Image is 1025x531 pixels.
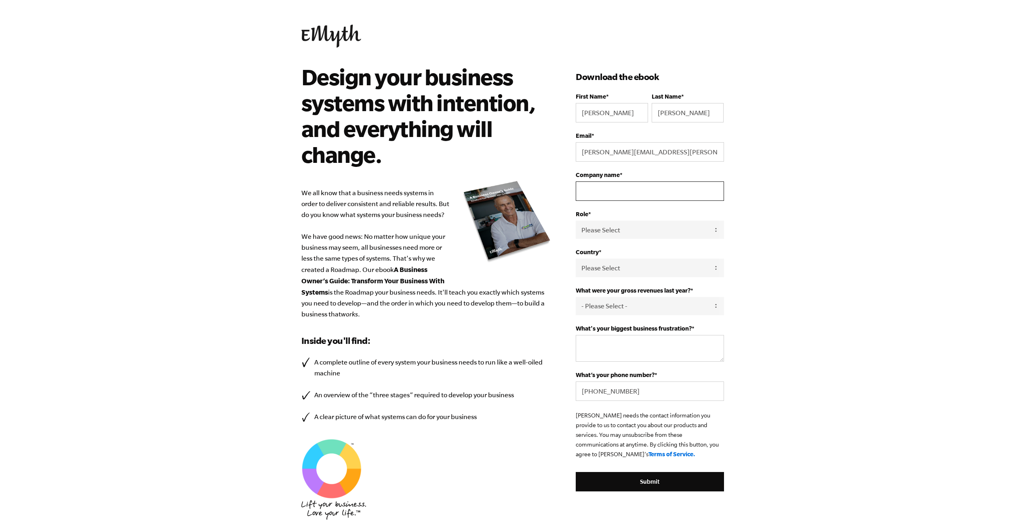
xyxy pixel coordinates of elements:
[648,451,695,457] a: Terms of Service.
[301,500,366,520] img: EMyth_Logo_BP_Hand Font_Tagline_Stacked-Medium
[576,287,690,294] span: What were your gross revenues last year?
[301,411,552,422] li: A clear picture of what systems can do for your business
[301,357,552,379] li: A complete outline of every system your business needs to run like a well-oiled machine
[985,492,1025,531] iframe: Chat Widget
[301,334,552,347] h3: Inside you'll find:
[576,70,724,83] h3: Download the ebook
[576,211,588,217] span: Role
[576,371,655,378] span: What’s your phone number?
[301,25,361,48] img: EMyth
[301,265,444,296] b: A Business Owner’s Guide: Transform Your Business With Systems
[576,93,606,100] span: First Name
[463,180,551,263] img: new_roadmap_cover_093019
[301,390,552,400] li: An overview of the “three stages” required to develop your business
[576,411,724,459] p: [PERSON_NAME] needs the contact information you provide to us to contact you about our products a...
[301,188,552,320] p: We all know that a business needs systems in order to deliver consistent and reliable results. Bu...
[301,64,540,167] h2: Design your business systems with intention, and everything will change.
[576,472,724,491] input: Submit
[576,249,599,255] span: Country
[576,132,591,139] span: Email
[576,325,692,332] span: What's your biggest business frustration?
[301,438,362,499] img: EMyth SES TM Graphic
[652,93,681,100] span: Last Name
[341,310,358,318] em: works
[576,171,620,178] span: Company name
